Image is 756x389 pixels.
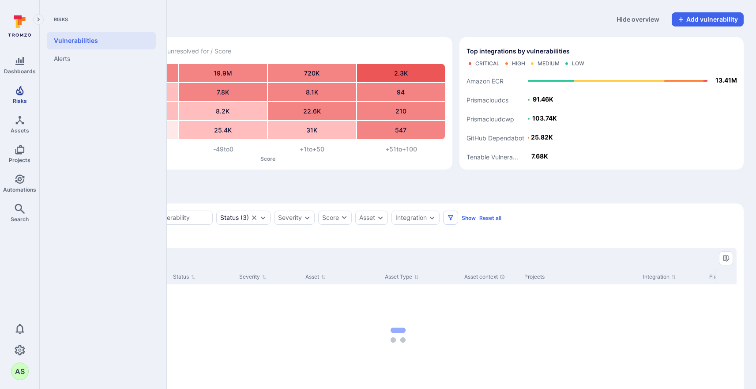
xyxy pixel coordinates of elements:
div: assets tabs [52,180,744,196]
span: Risks [47,16,156,23]
div: 25.4K [179,121,267,139]
button: Asset [359,214,375,221]
div: 8.2K [179,102,267,120]
span: Automations [3,186,36,193]
div: 8.1K [268,83,356,101]
span: Assets [11,127,29,134]
text: 25.82K [531,133,553,141]
span: Search [11,216,29,223]
div: Score [322,213,339,222]
div: 31K [268,121,356,139]
input: Search vulnerability [133,213,209,222]
button: Expand dropdown [260,214,267,221]
button: Reset all [479,215,501,221]
button: Status(3) [220,214,249,221]
button: Clear selection [251,214,258,221]
div: ( 3 ) [220,214,249,221]
button: Sort by Severity [239,273,267,280]
button: Score [318,211,352,225]
text: 7.68K [531,152,548,160]
div: 547 [357,121,445,139]
text: Prismacloudcwp [466,115,514,123]
button: Expand dropdown [304,214,311,221]
text: Amazon ECR [466,77,504,85]
div: 22.6K [268,102,356,120]
button: Sort by Status [173,273,196,280]
div: +51 to +100 [357,145,445,154]
div: Fix available [709,273,741,281]
div: Top integrations by vulnerabilities [459,37,744,170]
span: Days unresolved for / Score [151,47,231,56]
a: Vulnerabilities [47,32,156,49]
div: Low [572,60,584,67]
button: Manage columns [719,251,733,265]
button: Sort by Integration [643,273,676,280]
span: Risks [13,98,27,104]
div: Abhinav Singh [11,363,29,380]
svg: Top integrations by vulnerabilities bar [466,71,737,162]
button: Hide overview [611,12,665,26]
div: +1 to +50 [268,145,357,154]
p: Score [90,155,445,162]
text: 103.74K [532,114,557,122]
div: High [512,60,525,67]
div: 7.8K [179,83,267,101]
button: Expand dropdown [377,214,384,221]
div: 210 [357,102,445,120]
text: Tenable Vulnera... [466,153,518,161]
div: 720K [268,64,356,82]
button: Expand navigation menu [33,14,44,25]
span: Top integrations by vulnerabilities [466,47,570,56]
div: 94 [357,83,445,101]
a: Alerts [47,49,156,68]
button: Expand dropdown [429,214,436,221]
button: Filters [443,211,458,225]
button: Show [462,215,476,221]
span: Dashboards [4,68,36,75]
div: Asset context [464,273,517,281]
button: AS [11,363,29,380]
i: Expand navigation menu [35,16,41,23]
button: Integration [395,214,427,221]
div: Medium [538,60,560,67]
text: 13.41M [715,76,737,84]
button: Add vulnerability [672,12,744,26]
button: Sort by Asset Type [385,273,419,280]
button: Severity [278,214,302,221]
div: 2.3K [357,64,445,82]
div: Status [220,214,239,221]
div: Automatically discovered context associated with the asset [500,274,505,279]
span: Projects [9,157,30,163]
div: Projects [524,273,636,281]
div: 19.9M [179,64,267,82]
div: Critical [475,60,500,67]
text: 91.46K [533,95,553,103]
button: Sort by Asset [305,273,326,280]
div: -49 to 0 [179,145,267,154]
text: Prismacloudcs [466,96,508,104]
text: GitHub Dependabot [466,134,524,142]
